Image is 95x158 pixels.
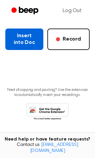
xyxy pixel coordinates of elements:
a: Beep [7,4,44,17]
span: Contact us [4,142,91,154]
button: Record [47,29,90,50]
p: Tired of copying and pasting? Use the extension to automatically insert your recordings. [5,88,90,98]
a: [EMAIL_ADDRESS][DOMAIN_NAME] [30,143,78,153]
button: Insert into Doc [5,29,43,50]
a: Log Out [56,3,88,19]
